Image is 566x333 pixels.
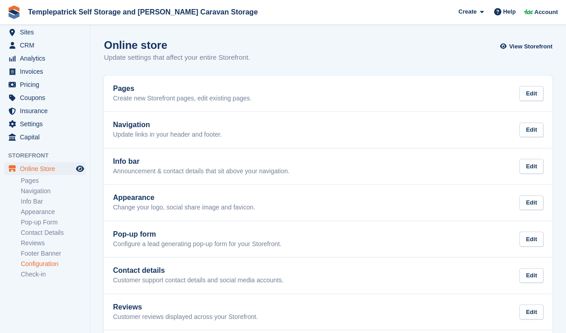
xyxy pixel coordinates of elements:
img: stora-icon-8386f47178a22dfd0bd8f6a31ec36ba5ce8667c1dd55bd0f319d3a0aa187defe.svg [7,5,21,19]
p: Configure a lead generating pop-up form for your Storefront. [113,240,282,248]
span: Invoices [20,65,74,78]
a: menu [5,26,85,38]
a: Preview store [75,163,85,174]
p: Customer reviews displayed across your Storefront. [113,313,258,321]
h2: Reviews [113,303,258,311]
a: Reviews [21,239,85,247]
p: Customer support contact details and social media accounts. [113,276,283,285]
a: Navigation Update links in your header and footer. Edit [104,112,552,148]
span: Coupons [20,91,74,104]
span: CRM [20,39,74,52]
span: Account [534,8,558,17]
a: Templepatrick Self Storage and [PERSON_NAME] Caravan Storage [24,5,261,19]
span: Sites [20,26,74,38]
a: menu [5,131,85,143]
h2: Navigation [113,121,222,129]
span: Insurance [20,105,74,117]
h1: Online store [104,39,250,51]
a: Info bar Announcement & contact details that sit above your navigation. Edit [104,148,552,185]
h2: Pages [113,85,252,93]
a: Check-in [21,270,85,279]
div: Edit [519,86,543,101]
h2: Pop-up form [113,230,282,238]
span: Settings [20,118,74,130]
a: Reviews Customer reviews displayed across your Storefront. Edit [104,294,552,330]
a: View Storefront [502,39,552,54]
h2: Info bar [113,157,290,166]
a: Pages Create new Storefront pages, edit existing pages. Edit [104,76,552,112]
h2: Appearance [113,194,255,202]
div: Edit [519,123,543,138]
a: Info Bar [21,197,85,206]
p: Change your logo, social share image and favicon. [113,204,255,212]
div: Edit [519,195,543,210]
a: Pop-up Form [21,218,85,227]
a: Appearance [21,208,85,216]
div: Edit [519,232,543,247]
span: Storefront [8,151,90,160]
a: Contact details Customer support contact details and social media accounts. Edit [104,257,552,294]
a: Appearance Change your logo, social share image and favicon. Edit [104,185,552,221]
span: Create [458,7,476,16]
a: Pop-up form Configure a lead generating pop-up form for your Storefront. Edit [104,221,552,257]
img: Gareth Hagan [524,7,533,16]
span: Analytics [20,52,74,65]
a: Navigation [21,187,85,195]
span: Online Store [20,162,74,175]
a: Pages [21,176,85,185]
h2: Contact details [113,266,283,275]
p: Create new Storefront pages, edit existing pages. [113,95,252,103]
a: Footer Banner [21,249,85,258]
a: menu [5,52,85,65]
a: menu [5,91,85,104]
div: Edit [519,159,543,174]
a: Configuration [21,260,85,268]
a: menu [5,39,85,52]
div: Edit [519,304,543,319]
p: Update settings that affect your entire Storefront. [104,52,250,63]
a: Contact Details [21,228,85,237]
span: Help [503,7,516,16]
span: Capital [20,131,74,143]
a: menu [5,118,85,130]
a: menu [5,65,85,78]
a: menu [5,162,85,175]
span: Pricing [20,78,74,91]
a: menu [5,78,85,91]
p: Update links in your header and footer. [113,131,222,139]
span: View Storefront [509,42,552,51]
a: menu [5,105,85,117]
p: Announcement & contact details that sit above your navigation. [113,167,290,176]
div: Edit [519,268,543,283]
